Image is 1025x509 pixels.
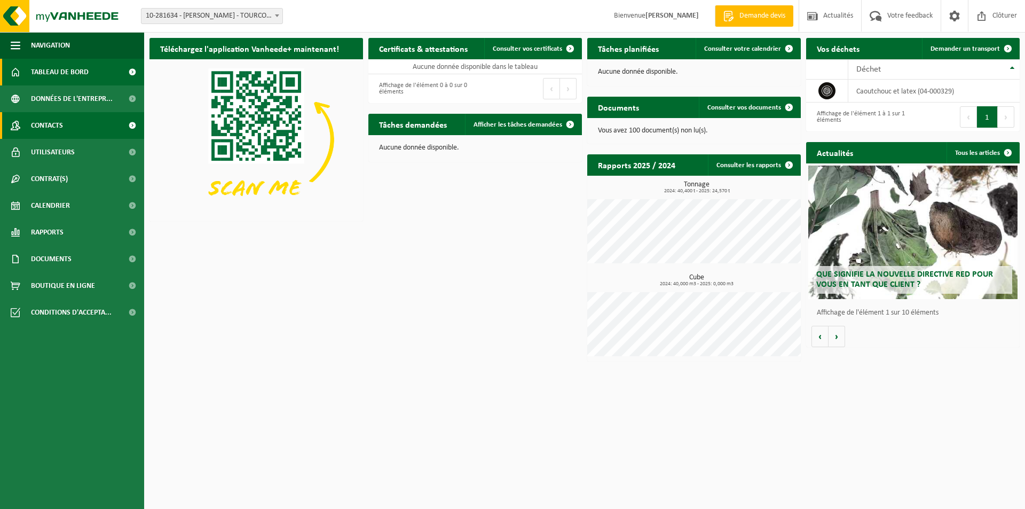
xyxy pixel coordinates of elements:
h2: Tâches planifiées [587,38,669,59]
span: Calendrier [31,192,70,219]
div: Affichage de l'élément 0 à 0 sur 0 éléments [374,77,470,100]
span: Afficher les tâches demandées [474,121,562,128]
span: 2024: 40,400 t - 2025: 24,570 t [593,189,801,194]
a: Consulter votre calendrier [696,38,800,59]
button: Next [560,78,577,99]
h2: Vos déchets [806,38,870,59]
td: Aucune donnée disponible dans le tableau [368,59,582,74]
a: Demande devis [715,5,793,27]
span: Données de l'entrepr... [31,85,113,112]
button: 1 [977,106,998,128]
span: Demander un transport [931,45,1000,52]
span: 10-281634 - DEWILDE SAS - TOURCOING [141,8,283,24]
h2: Tâches demandées [368,114,458,135]
div: Affichage de l'élément 1 à 1 sur 1 éléments [811,105,908,129]
span: Utilisateurs [31,139,75,166]
span: Consulter votre calendrier [704,45,781,52]
h2: Certificats & attestations [368,38,478,59]
span: Navigation [31,32,70,59]
span: Documents [31,246,72,272]
span: Que signifie la nouvelle directive RED pour vous en tant que client ? [816,270,993,289]
h2: Rapports 2025 / 2024 [587,154,686,175]
button: Volgende [829,326,845,347]
span: Consulter vos certificats [493,45,562,52]
h2: Téléchargez l'application Vanheede+ maintenant! [149,38,350,59]
span: Rapports [31,219,64,246]
span: Conditions d'accepta... [31,299,112,326]
h2: Actualités [806,142,864,163]
span: Contacts [31,112,63,139]
h3: Cube [593,274,801,287]
a: Consulter vos certificats [484,38,581,59]
p: Aucune donnée disponible. [598,68,790,76]
strong: [PERSON_NAME] [645,12,699,20]
h2: Documents [587,97,650,118]
a: Demander un transport [922,38,1019,59]
p: Aucune donnée disponible. [379,144,571,152]
button: Previous [543,78,560,99]
span: Consulter vos documents [707,104,781,111]
a: Consulter vos documents [699,97,800,118]
button: Previous [960,106,977,128]
button: Vorige [811,326,829,347]
span: Boutique en ligne [31,272,95,299]
p: Affichage de l'élément 1 sur 10 éléments [817,309,1014,317]
span: 10-281634 - DEWILDE SAS - TOURCOING [141,9,282,24]
span: Déchet [856,65,881,74]
a: Consulter les rapports [708,154,800,176]
a: Afficher les tâches demandées [465,114,581,135]
button: Next [998,106,1014,128]
span: Contrat(s) [31,166,68,192]
a: Que signifie la nouvelle directive RED pour vous en tant que client ? [808,166,1018,299]
p: Vous avez 100 document(s) non lu(s). [598,127,790,135]
td: caoutchouc et latex (04-000329) [848,80,1020,103]
span: 2024: 40,000 m3 - 2025: 0,000 m3 [593,281,801,287]
a: Tous les articles [947,142,1019,163]
img: Download de VHEPlus App [149,59,363,220]
span: Tableau de bord [31,59,89,85]
span: Demande devis [737,11,788,21]
h3: Tonnage [593,181,801,194]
